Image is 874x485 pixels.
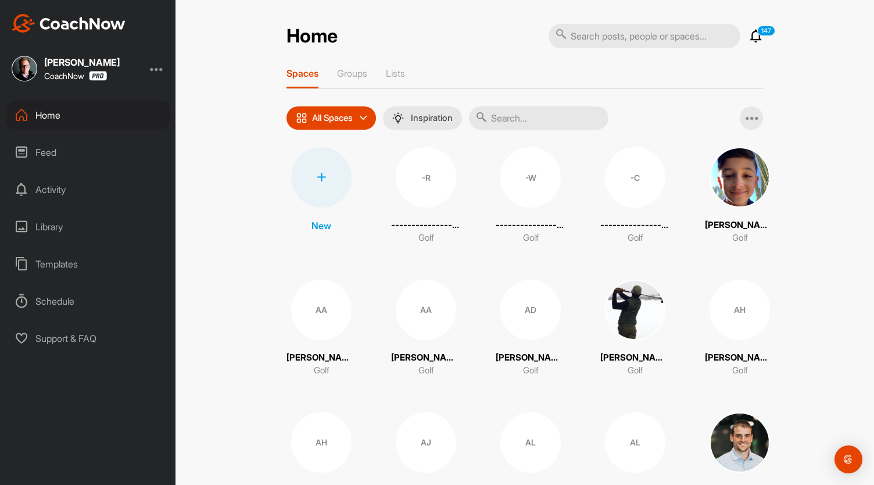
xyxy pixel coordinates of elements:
div: AA [396,280,456,340]
p: Golf [523,364,539,377]
p: Golf [628,231,643,245]
p: [PERSON_NAME] [391,351,461,365]
p: New [311,219,331,233]
p: Golf [628,364,643,377]
p: [PERSON_NAME] [286,351,356,365]
div: Home [6,101,170,130]
a: -R----------------------------- Contact Imported: NAME : [PERSON_NAME]Golf [391,147,461,245]
p: Golf [732,364,748,377]
a: AA[PERSON_NAME]Golf [286,280,356,377]
div: AL [500,412,561,473]
img: square_20b62fea31acd0f213c23be39da22987.jpg [12,56,37,81]
div: [PERSON_NAME] [44,58,120,67]
div: CoachNow [44,71,107,81]
img: square_0ce735a71d926ee92ec62a843deabb63.jpg [710,147,770,208]
p: ----------------------------- Contact Imported: NAME : [PERSON_NAME] [600,219,670,232]
div: -W [500,147,561,208]
div: AH [291,412,352,473]
div: AH [710,280,770,340]
div: Templates [6,249,170,279]
div: AL [605,412,665,473]
img: CoachNow [12,14,126,33]
a: [PERSON_NAME]Golf [600,280,670,377]
p: Groups [337,67,367,79]
div: -C [605,147,665,208]
p: ----------------------------- Contact Imported: NAME : [PERSON_NAME] [391,219,461,232]
div: AJ [396,412,456,473]
div: Activity [6,175,170,204]
p: [PERSON_NAME] [705,219,775,232]
input: Search... [469,106,608,130]
p: Lists [386,67,405,79]
img: icon [296,112,307,124]
a: AA[PERSON_NAME]Golf [391,280,461,377]
img: square_9d694d9a06870bb11a6c26105956a054.jpg [605,280,665,340]
p: Golf [732,231,748,245]
div: -R [396,147,456,208]
a: AD[PERSON_NAME]Golf [496,280,565,377]
p: Golf [314,364,329,377]
p: Inspiration [411,113,453,123]
p: Golf [418,364,434,377]
a: AH[PERSON_NAME]Golf [705,280,775,377]
div: AA [291,280,352,340]
p: All Spaces [312,113,353,123]
div: Feed [6,138,170,167]
p: Golf [418,231,434,245]
div: Schedule [6,287,170,316]
input: Search posts, people or spaces... [549,24,740,48]
p: Golf [523,231,539,245]
img: square_76566a645567896ed928f1fe9600d1e8.jpg [710,412,770,473]
div: Support & FAQ [6,324,170,353]
img: CoachNow Pro [89,71,107,81]
p: [PERSON_NAME] [496,351,565,365]
p: [PERSON_NAME] [600,351,670,365]
div: AD [500,280,561,340]
a: -C----------------------------- Contact Imported: NAME : [PERSON_NAME]Golf [600,147,670,245]
h2: Home [286,25,338,48]
p: Spaces [286,67,318,79]
div: Library [6,212,170,241]
p: [PERSON_NAME] [705,351,775,365]
p: 147 [757,26,775,36]
div: Open Intercom Messenger [834,445,862,473]
p: ----------------------------- Contact Imported: NAME : [PERSON_NAME] [496,219,565,232]
img: menuIcon [392,112,404,124]
a: -W----------------------------- Contact Imported: NAME : [PERSON_NAME]Golf [496,147,565,245]
a: [PERSON_NAME]Golf [705,147,775,245]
